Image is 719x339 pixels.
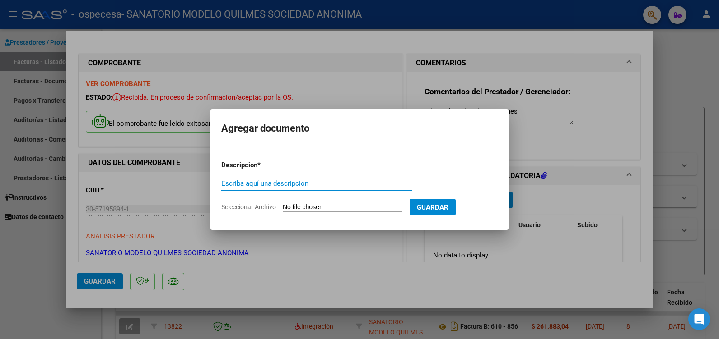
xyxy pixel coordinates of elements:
h2: Agregar documento [221,120,498,137]
span: Guardar [417,203,448,211]
button: Guardar [410,199,456,215]
p: Descripcion [221,160,304,170]
span: Seleccionar Archivo [221,203,276,211]
div: Open Intercom Messenger [688,308,710,330]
